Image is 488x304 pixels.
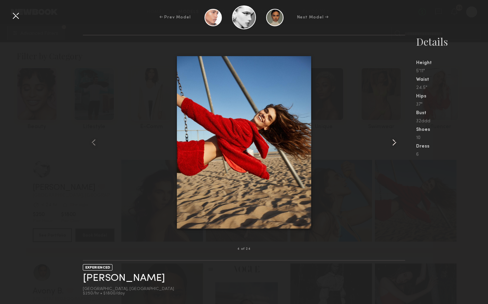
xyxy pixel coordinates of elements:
div: Waist [416,77,488,82]
div: 24.5" [416,86,488,90]
div: Details [416,35,488,48]
div: Dress [416,144,488,149]
div: $250/hr • $1800/day [83,291,174,296]
div: 4 of 24 [237,247,250,251]
div: 6 [416,152,488,157]
div: Hips [416,94,488,99]
div: [GEOGRAPHIC_DATA], [GEOGRAPHIC_DATA] [83,287,174,291]
a: [PERSON_NAME] [83,273,165,284]
div: Shoes [416,127,488,132]
div: Bust [416,111,488,116]
div: 10 [416,136,488,140]
div: 37" [416,102,488,107]
div: Next Model → [297,14,329,20]
div: EXPERIENCED [83,264,112,271]
div: 5'11" [416,69,488,74]
div: ← Prev Model [159,14,191,20]
div: 32ddd [416,119,488,124]
div: Height [416,61,488,65]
